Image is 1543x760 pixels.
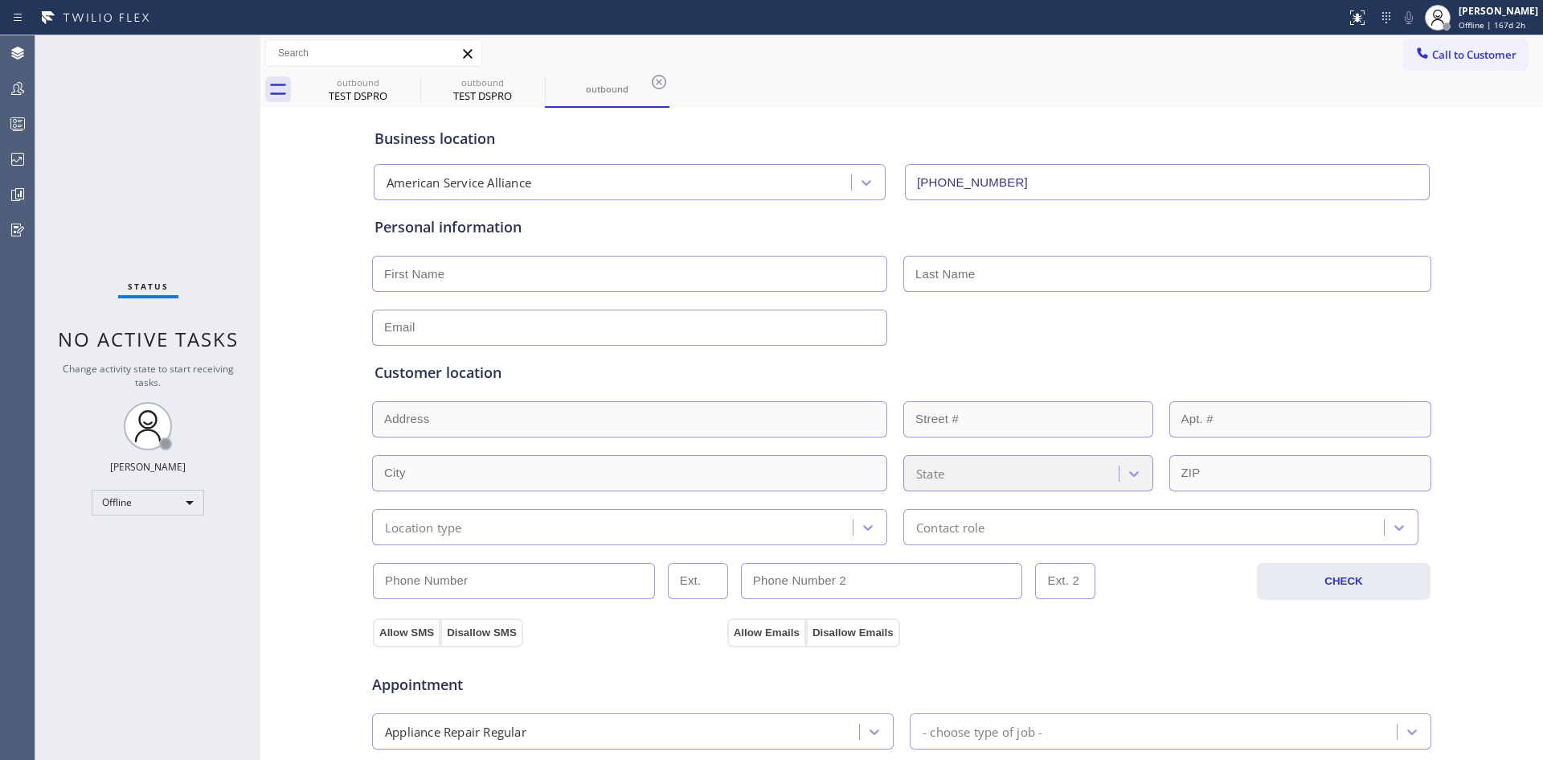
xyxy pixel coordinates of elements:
[806,618,900,647] button: Disallow Emails
[58,326,239,352] span: No active tasks
[110,460,186,474] div: [PERSON_NAME]
[1432,47,1516,62] span: Call to Customer
[1257,563,1430,600] button: CHECK
[422,76,543,88] div: outbound
[266,40,481,66] input: Search
[387,174,531,192] div: American Service Alliance
[668,563,728,599] input: Ext.
[905,164,1430,200] input: Phone Number
[916,518,984,536] div: Contact role
[422,88,543,103] div: TEST DSPRO
[63,362,234,389] span: Change activity state to start receiving tasks.
[297,72,419,108] div: TEST DSPRO
[727,618,806,647] button: Allow Emails
[374,128,1429,150] div: Business location
[372,674,723,696] span: Appointment
[1459,4,1538,18] div: [PERSON_NAME]
[372,256,887,292] input: First Name
[372,455,887,491] input: City
[372,310,887,346] input: Email
[374,362,1429,384] div: Customer location
[374,216,1429,238] div: Personal information
[373,563,655,599] input: Phone Number
[297,88,419,103] div: TEST DSPRO
[923,722,1042,741] div: - choose type of job -
[1035,563,1095,599] input: Ext. 2
[1398,6,1420,29] button: Mute
[741,563,1023,599] input: Phone Number 2
[373,618,440,647] button: Allow SMS
[1169,455,1432,491] input: ZIP
[1459,19,1525,31] span: Offline | 167d 2h
[422,72,543,108] div: TEST DSPRO
[903,256,1431,292] input: Last Name
[372,401,887,438] input: Address
[297,76,419,88] div: outbound
[385,722,526,741] div: Appliance Repair Regular
[546,83,668,95] div: outbound
[92,490,204,516] div: Offline
[903,401,1153,438] input: Street #
[128,281,169,292] span: Status
[1169,401,1432,438] input: Apt. #
[440,618,523,647] button: Disallow SMS
[385,518,462,536] div: Location type
[1404,39,1527,70] button: Call to Customer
